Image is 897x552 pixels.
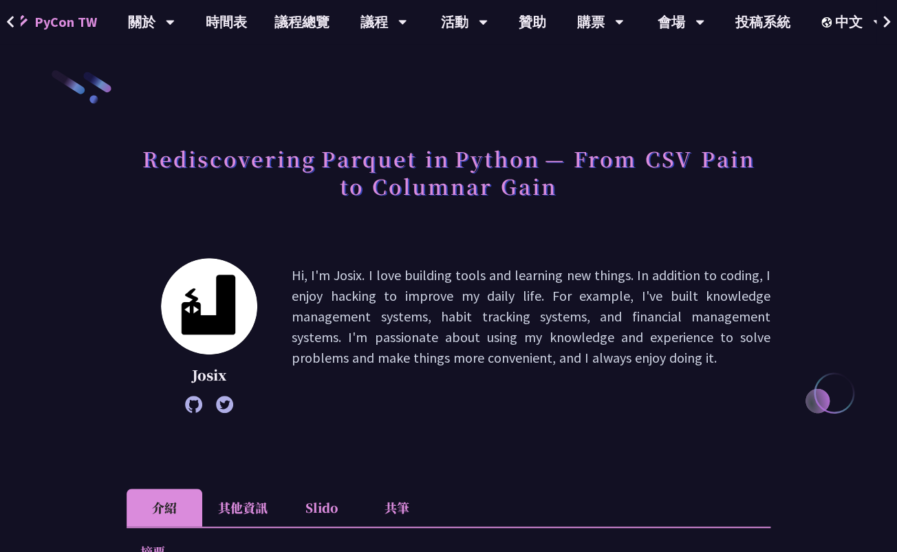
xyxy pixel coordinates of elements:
p: Josix [161,365,257,385]
h1: Rediscovering Parquet in Python — From CSV Pain to Columnar Gain [127,138,770,206]
span: PyCon TW [34,12,97,32]
li: 其他資訊 [202,489,283,527]
p: Hi, I'm Josix. I love building tools and learning new things. In addition to coding, I enjoy hack... [292,265,770,406]
li: 共筆 [359,489,435,527]
img: Josix [161,258,257,354]
img: Locale Icon [821,17,835,28]
li: Slido [283,489,359,527]
li: 介紹 [127,489,202,527]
